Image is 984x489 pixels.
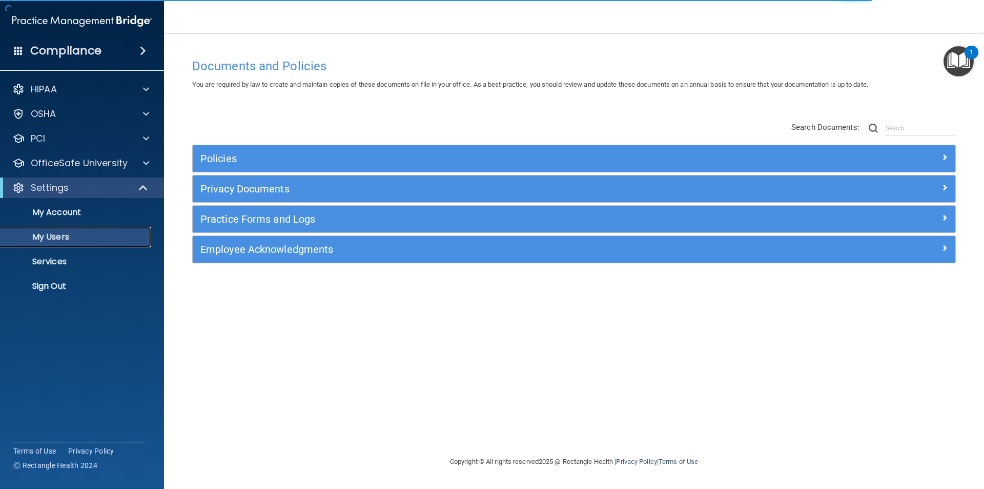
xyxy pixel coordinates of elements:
[886,121,956,136] input: Search
[200,150,948,167] a: Policies
[12,83,149,95] a: HIPAA
[944,46,974,76] button: Open Resource Center, 1 new notification
[12,182,149,194] a: Settings
[31,157,128,169] p: OfficeSafe University
[7,281,147,291] p: Sign Out
[200,183,757,194] h5: Privacy Documents
[970,52,973,66] div: 1
[12,157,149,169] a: OfficeSafe University
[200,244,757,255] h5: Employee Acknowledgments
[13,446,56,456] a: Terms of Use
[7,232,147,242] p: My Users
[387,445,761,478] div: Copyright © All rights reserved 2025 @ Rectangle Health | |
[31,182,69,194] p: Settings
[13,460,97,471] span: Ⓒ Rectangle Health 2024
[200,241,948,258] a: Employee Acknowledgments
[31,83,57,95] p: HIPAA
[791,123,859,132] span: Search Documents:
[12,108,149,120] a: OSHA
[659,458,698,465] a: Terms of Use
[12,11,152,31] img: PMB logo
[200,153,757,164] h5: Policies
[192,81,868,88] span: You are required by law to create and maintain copies of these documents on file in your office. ...
[807,416,972,457] iframe: Drift Widget Chat Controller
[200,181,948,197] a: Privacy Documents
[192,60,956,73] h4: Documents and Policies
[31,108,56,120] p: OSHA
[869,124,878,133] img: ic-search.3b580494.png
[12,132,149,145] a: PCI
[7,207,147,218] p: My Account
[68,446,114,456] a: Privacy Policy
[200,211,948,227] a: Practice Forms and Logs
[200,213,757,225] h5: Practice Forms and Logs
[616,458,657,465] a: Privacy Policy
[30,44,101,58] h4: Compliance
[31,132,45,145] p: PCI
[7,257,147,267] p: Services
